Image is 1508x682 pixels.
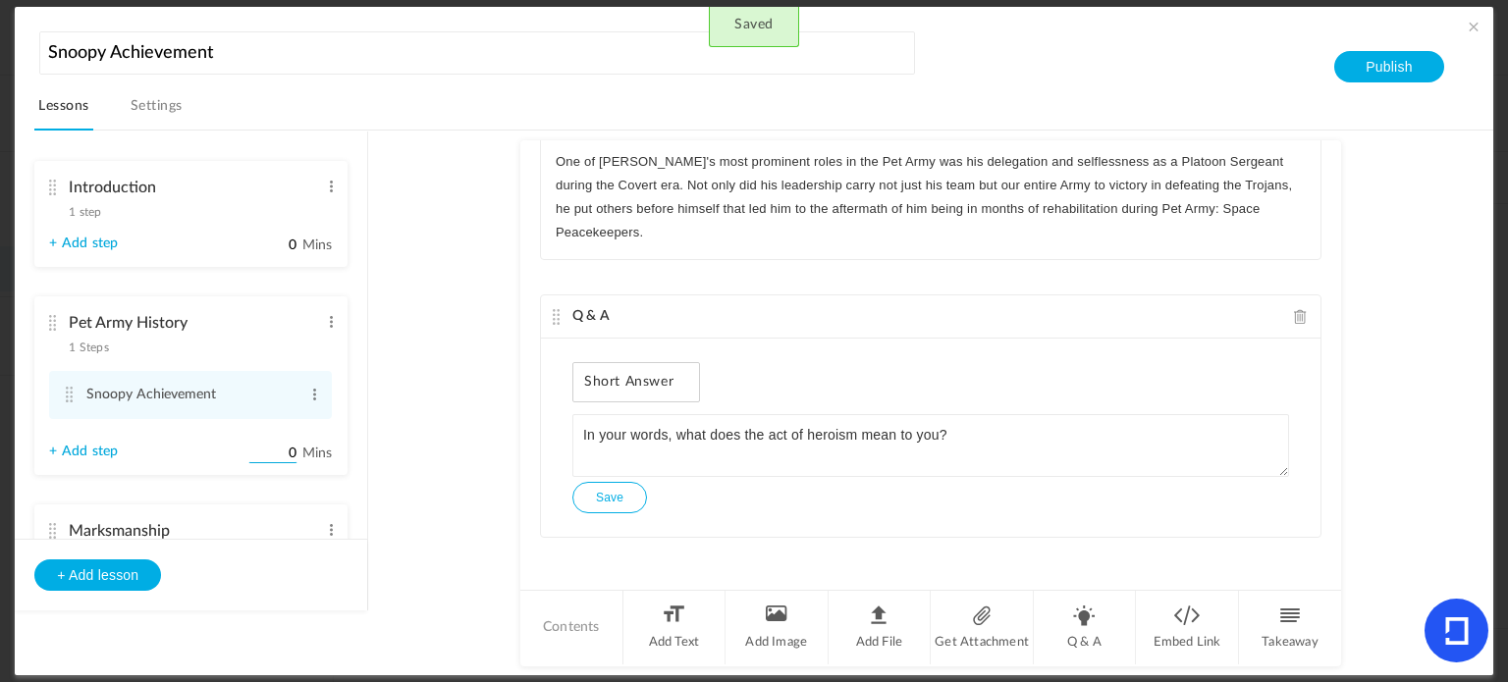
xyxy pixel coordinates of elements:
[829,591,932,664] li: Add File
[248,236,297,255] input: Mins
[556,150,1306,245] p: One of [PERSON_NAME]'s most prominent roles in the Pet Army was his delegation and selflessness a...
[248,445,297,463] input: Mins
[69,341,108,353] span: 1 Steps
[49,444,118,460] a: + Add step
[34,559,161,591] button: + Add lesson
[726,591,829,664] li: Add Image
[127,93,187,131] a: Settings
[931,591,1034,664] li: Get Attachment
[1239,591,1341,664] li: Takeaway
[69,206,101,218] span: 1 step
[34,93,92,131] a: Lessons
[584,374,688,391] span: Short Answer
[302,238,333,252] span: Mins
[1034,591,1137,664] li: Q & A
[49,236,118,252] a: + Add step
[572,309,610,323] span: Q & A
[1136,591,1239,664] li: Embed Link
[623,591,727,664] li: Add Text
[1334,51,1443,82] button: Publish
[520,591,623,664] li: Contents
[572,482,647,513] button: Save
[302,446,333,460] span: Mins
